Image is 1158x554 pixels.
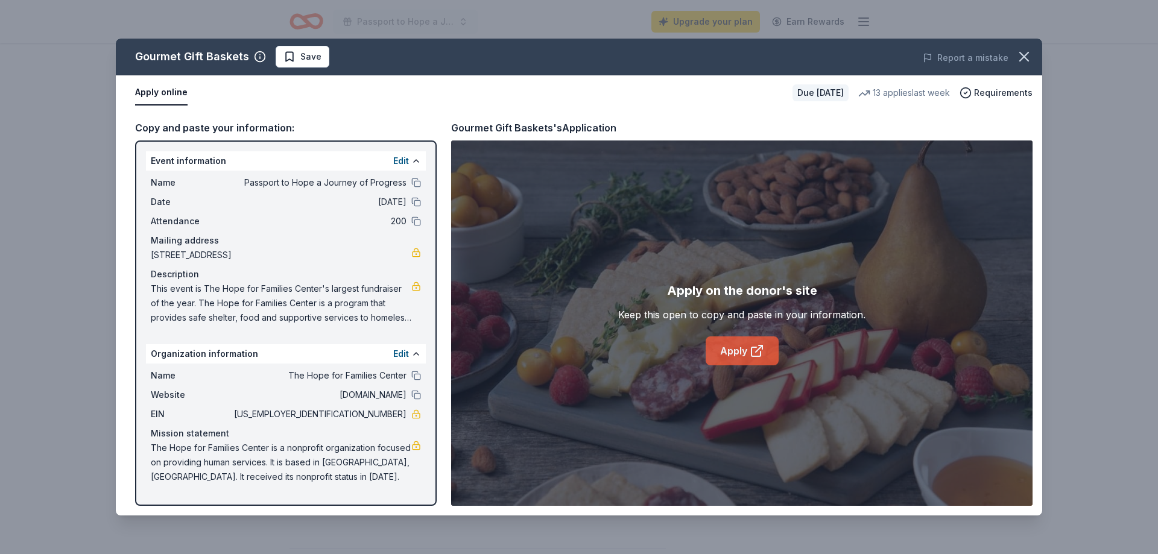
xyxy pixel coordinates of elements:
button: Edit [393,347,409,361]
span: Passport to Hope a Journey of Progress [232,175,407,190]
button: Save [276,46,329,68]
div: Keep this open to copy and paste in your information. [618,307,865,322]
div: Gourmet Gift Baskets's Application [451,120,616,136]
span: 200 [232,214,407,228]
div: Mission statement [151,426,421,441]
div: 13 applies last week [858,86,950,100]
button: Report a mistake [923,51,1008,65]
div: Due [DATE] [793,84,849,101]
button: Edit [393,154,409,168]
span: Name [151,368,232,383]
div: Apply on the donor's site [667,281,817,300]
div: Gourmet Gift Baskets [135,47,249,66]
span: Requirements [974,86,1033,100]
div: Description [151,267,421,282]
span: The Hope for Families Center is a nonprofit organization focused on providing human services. It ... [151,441,411,484]
span: Website [151,388,232,402]
div: Mailing address [151,233,421,248]
span: The Hope for Families Center [232,368,407,383]
span: This event is The Hope for Families Center's largest fundraiser of the year. The Hope for Familie... [151,282,411,325]
button: Apply online [135,80,188,105]
span: [DATE] [232,195,407,209]
span: Date [151,195,232,209]
span: EIN [151,407,232,421]
span: [DOMAIN_NAME] [232,388,407,402]
span: [US_EMPLOYER_IDENTIFICATION_NUMBER] [232,407,407,421]
span: Save [300,49,321,64]
span: Attendance [151,214,232,228]
a: Apply [706,336,779,365]
span: [STREET_ADDRESS] [151,248,411,262]
div: Event information [146,151,426,171]
button: Requirements [960,86,1033,100]
div: Organization information [146,344,426,364]
div: Copy and paste your information: [135,120,437,136]
span: Name [151,175,232,190]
